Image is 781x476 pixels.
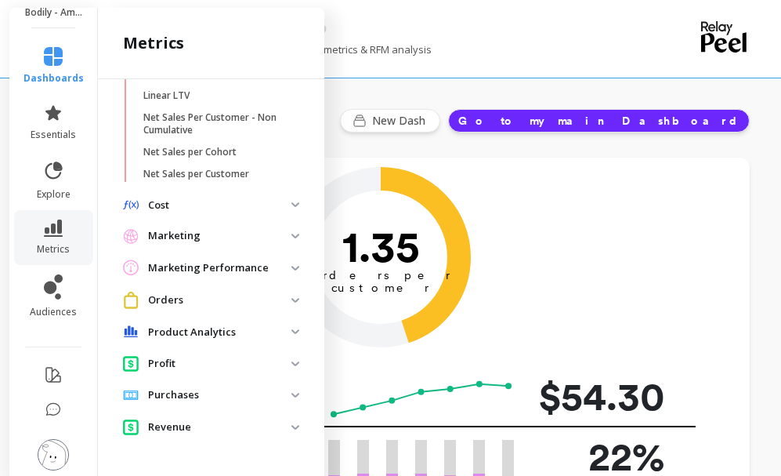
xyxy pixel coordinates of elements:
tspan: orders per [309,268,452,282]
img: down caret icon [291,202,299,207]
p: Linear LTV [143,89,190,102]
img: navigation item icon [123,355,139,372]
img: navigation item icon [123,325,139,338]
span: New Dash [372,113,430,129]
img: navigation item icon [123,419,139,435]
img: down caret icon [291,234,299,238]
p: Net Sales per Customer [143,168,249,180]
span: dashboards [24,72,84,85]
img: down caret icon [291,298,299,303]
img: down caret icon [291,329,299,334]
span: metrics [37,243,70,256]
img: navigation item icon [123,292,139,308]
span: explore [37,188,71,201]
h2: metrics [123,32,184,54]
p: Bodily - Amazon [25,6,82,19]
img: navigation item icon [123,260,139,276]
p: $54.30 [539,367,664,426]
text: 1.35 [342,220,420,272]
p: Net Sales per Cohort [143,146,237,158]
span: audiences [30,306,77,318]
img: down caret icon [291,266,299,271]
img: navigation item icon [123,391,139,400]
p: Orders [148,293,291,308]
p: Revenue [148,420,291,435]
img: navigation item icon [123,228,139,244]
img: down caret icon [291,425,299,430]
button: New Dash [340,109,440,133]
p: Product Analytics [148,325,291,340]
img: navigation item icon [123,200,139,210]
span: essentials [31,129,76,141]
img: down caret icon [291,362,299,366]
img: down caret icon [291,393,299,398]
tspan: customer [331,281,431,295]
p: Marketing [148,228,291,244]
p: Cost [148,198,291,213]
img: profile picture [38,439,69,471]
p: Net Sales Per Customer - Non Cumulative [143,111,293,136]
p: Marketing Performance [148,260,291,276]
p: Profit [148,356,291,372]
p: Purchases [148,387,291,403]
button: Go to my main Dashboard [448,109,750,133]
